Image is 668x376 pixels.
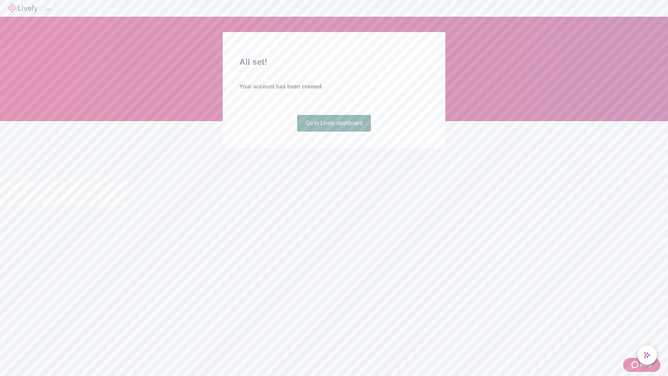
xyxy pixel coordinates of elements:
[623,358,660,372] button: Zendesk support iconHelp
[297,115,371,132] a: Go to Lively dashboard
[8,4,38,13] img: Lively
[631,361,640,369] svg: Zendesk support icon
[239,56,429,68] h2: All set!
[46,9,51,11] button: Log out
[640,361,652,369] span: Help
[637,345,657,365] button: chat
[239,83,429,91] h4: Your account has been created.
[644,352,651,359] svg: Lively AI Assistant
